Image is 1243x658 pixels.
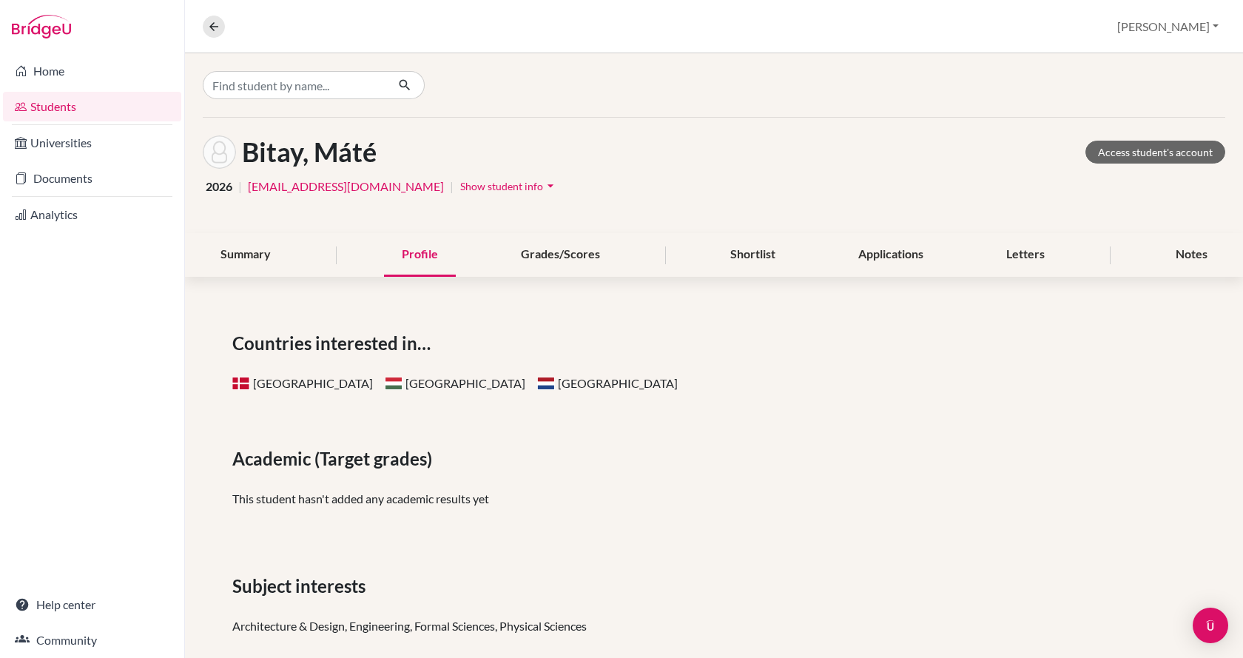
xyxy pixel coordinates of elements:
[242,136,377,168] h1: Bitay, Máté
[503,233,618,277] div: Grades/Scores
[3,625,181,655] a: Community
[12,15,71,38] img: Bridge-U
[206,178,232,195] span: 2026
[450,178,454,195] span: |
[3,200,181,229] a: Analytics
[1111,13,1225,41] button: [PERSON_NAME]
[1085,141,1225,164] a: Access student's account
[384,233,456,277] div: Profile
[232,446,438,472] span: Academic (Target grades)
[460,180,543,192] span: Show student info
[385,377,402,390] span: Hungary
[713,233,793,277] div: Shortlist
[3,590,181,620] a: Help center
[543,178,558,193] i: arrow_drop_down
[3,56,181,86] a: Home
[988,233,1062,277] div: Letters
[3,128,181,158] a: Universities
[248,178,444,195] a: [EMAIL_ADDRESS][DOMAIN_NAME]
[232,617,1196,635] div: Architecture & Design, Engineering, Formal Sciences, Physical Sciences
[841,233,941,277] div: Applications
[537,377,555,390] span: Netherlands
[232,376,373,390] span: [GEOGRAPHIC_DATA]
[232,490,1196,508] p: This student hasn't added any academic results yet
[232,377,250,390] span: Denmark
[537,376,678,390] span: [GEOGRAPHIC_DATA]
[3,92,181,121] a: Students
[238,178,242,195] span: |
[459,175,559,198] button: Show student infoarrow_drop_down
[203,71,386,99] input: Find student by name...
[1193,608,1228,643] div: Open Intercom Messenger
[1158,233,1225,277] div: Notes
[232,573,371,600] span: Subject interests
[203,135,236,169] img: Máté Bitay's avatar
[232,330,437,357] span: Countries interested in…
[385,376,525,390] span: [GEOGRAPHIC_DATA]
[203,233,289,277] div: Summary
[3,164,181,193] a: Documents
